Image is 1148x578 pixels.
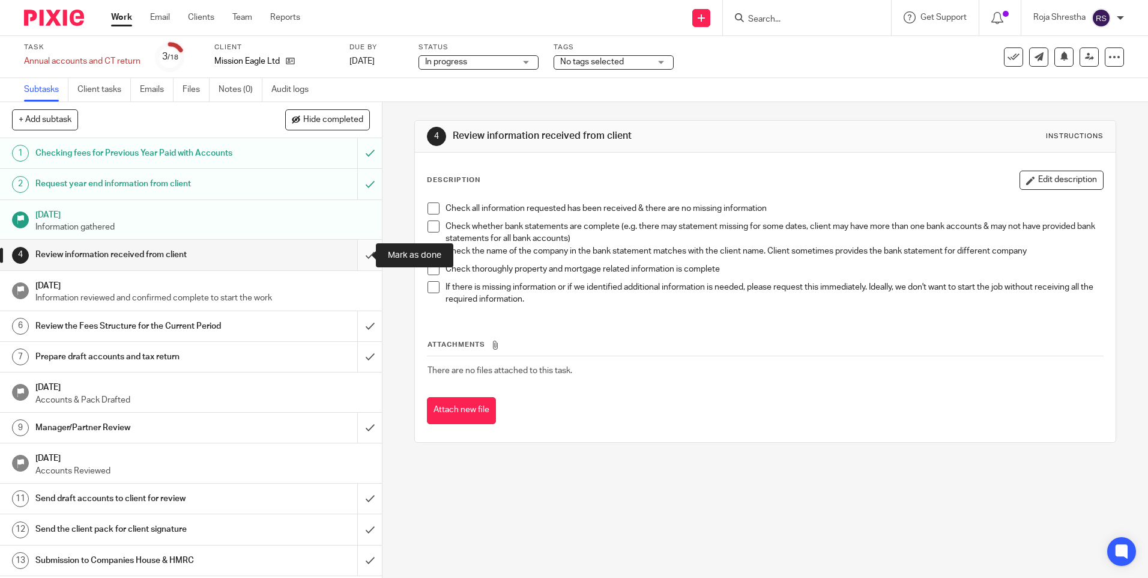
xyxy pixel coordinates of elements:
a: Reports [270,11,300,23]
div: 1 [12,145,29,162]
div: 4 [12,247,29,264]
button: Edit description [1020,171,1104,190]
div: 3 [162,50,178,64]
p: Check whether bank statements are complete (e.g. there may statement missing for some dates, clie... [446,221,1102,245]
h1: Manager/Partner Review [35,419,242,437]
div: 4 [427,127,446,146]
div: Instructions [1046,132,1104,141]
a: Team [232,11,252,23]
a: Audit logs [271,78,318,102]
h1: Review information received from client [35,246,242,264]
span: Get Support [920,13,967,22]
a: Files [183,78,210,102]
span: In progress [425,58,467,66]
p: Check the name of the company in the bank statement matches with the client name. Client sometime... [446,245,1102,257]
input: Search [747,14,855,25]
h1: [DATE] [35,277,370,292]
h1: [DATE] [35,206,370,221]
div: 11 [12,490,29,507]
small: /18 [168,54,178,61]
a: Clients [188,11,214,23]
span: [DATE] [349,57,375,65]
h1: [DATE] [35,449,370,464]
p: Information gathered [35,221,370,233]
h1: Submission to Companies House & HMRC [35,552,242,570]
div: 9 [12,419,29,436]
div: 2 [12,176,29,193]
img: svg%3E [1092,8,1111,28]
h1: Review information received from client [453,130,791,142]
label: Client [214,43,334,52]
p: Roja Shrestha [1033,11,1086,23]
div: Annual accounts and CT return [24,55,140,67]
label: Due by [349,43,403,52]
p: Description [427,175,480,185]
label: Tags [554,43,674,52]
a: Emails [140,78,174,102]
span: Attachments [427,341,485,348]
p: If there is missing information or if we identified additional information is needed, please requ... [446,281,1102,306]
button: Hide completed [285,109,370,130]
h1: Send the client pack for client signature [35,520,242,538]
img: Pixie [24,10,84,26]
h1: [DATE] [35,379,370,394]
div: 7 [12,348,29,365]
span: No tags selected [560,58,624,66]
a: Subtasks [24,78,68,102]
button: Attach new file [427,397,496,424]
label: Status [418,43,539,52]
a: Notes (0) [219,78,262,102]
div: 6 [12,318,29,335]
h1: Prepare draft accounts and tax return [35,348,242,366]
h1: Checking fees for Previous Year Paid with Accounts [35,144,242,162]
p: Check all information requested has been received & there are no missing information [446,202,1102,214]
button: + Add subtask [12,109,78,130]
span: Hide completed [303,115,363,125]
p: Accounts & Pack Drafted [35,394,370,406]
span: There are no files attached to this task. [427,367,572,375]
h1: Send draft accounts to client for review [35,490,242,508]
a: Work [111,11,132,23]
h1: Review the Fees Structure for the Current Period [35,317,242,335]
a: Email [150,11,170,23]
a: Client tasks [77,78,131,102]
p: Mission Eagle Ltd [214,55,280,67]
label: Task [24,43,140,52]
h1: Request year end information from client [35,175,242,193]
p: Accounts Reviewed [35,465,370,477]
p: Check thoroughly property and mortgage related information is complete [446,263,1102,275]
div: 12 [12,522,29,538]
div: 13 [12,552,29,569]
p: Information reviewed and confirmed complete to start the work [35,292,370,304]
